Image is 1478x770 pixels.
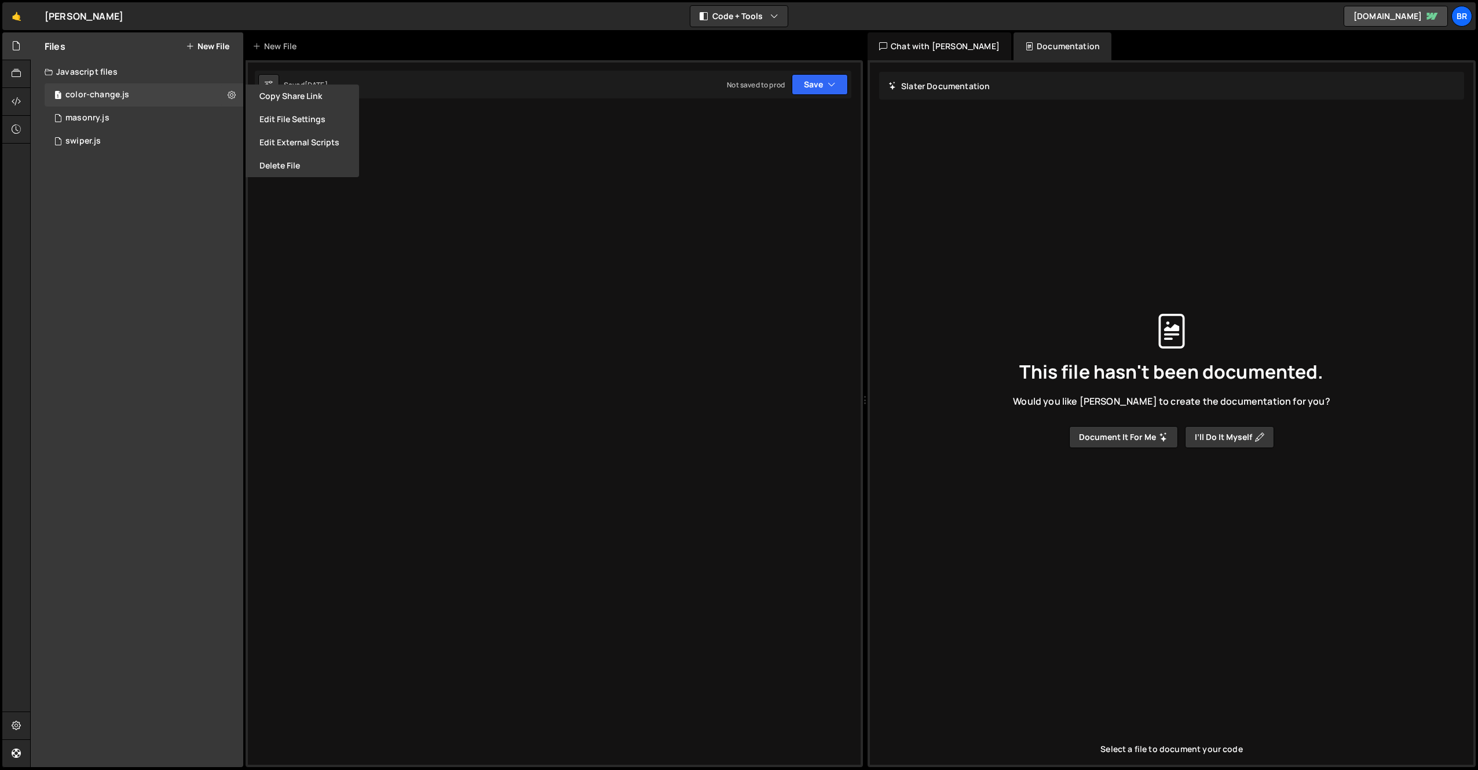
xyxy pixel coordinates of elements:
[45,9,123,23] div: [PERSON_NAME]
[45,107,243,130] div: 16297/44199.js
[1451,6,1472,27] a: Br
[888,80,990,91] h2: Slater Documentation
[1069,426,1178,448] button: Document it for me
[1185,426,1274,448] button: I’ll do it myself
[31,60,243,83] div: Javascript files
[45,83,243,107] div: 16297/44719.js
[253,41,301,52] div: New File
[1013,395,1330,408] span: Would you like [PERSON_NAME] to create the documentation for you?
[186,42,229,51] button: New File
[1014,32,1111,60] div: Documentation
[65,113,109,123] div: masonry.js
[1344,6,1448,27] a: [DOMAIN_NAME]
[45,40,65,53] h2: Files
[54,91,61,101] span: 1
[690,6,788,27] button: Code + Tools
[2,2,31,30] a: 🤙
[45,130,243,153] div: 16297/44014.js
[868,32,1011,60] div: Chat with [PERSON_NAME]
[727,80,785,90] div: Not saved to prod
[65,90,129,100] div: color-change.js
[246,85,359,108] button: Copy share link
[246,108,359,131] button: Edit File Settings
[305,80,328,90] div: [DATE]
[284,80,328,90] div: Saved
[65,136,101,146] div: swiper.js
[1019,362,1323,381] span: This file hasn't been documented.
[246,154,359,177] button: Delete File
[246,131,359,154] button: Edit External Scripts
[792,74,848,95] button: Save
